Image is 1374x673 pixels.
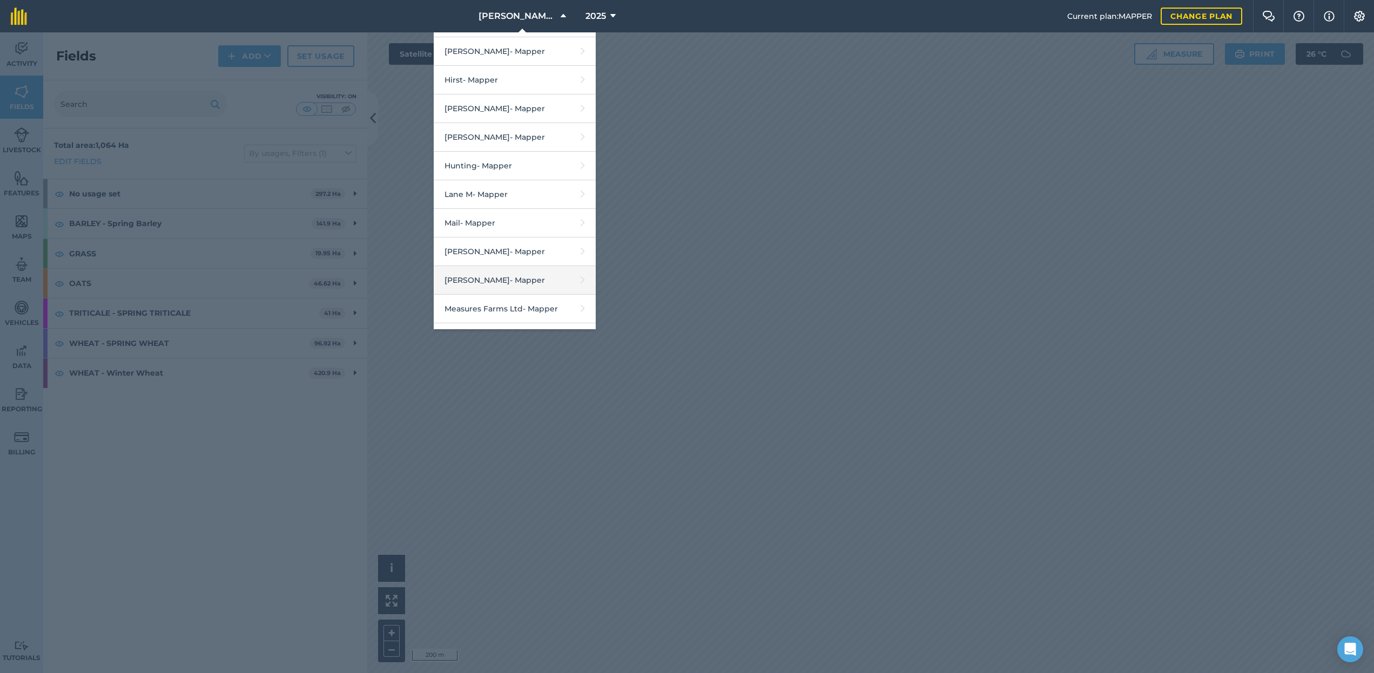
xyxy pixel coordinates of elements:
[434,94,596,123] a: [PERSON_NAME]- Mapper
[434,237,596,266] a: [PERSON_NAME]- Mapper
[479,10,556,23] span: [PERSON_NAME] M
[1353,11,1366,22] img: A cog icon
[1337,636,1363,662] div: Open Intercom Messenger
[1292,11,1305,22] img: A question mark icon
[434,123,596,152] a: [PERSON_NAME]- Mapper
[1324,10,1335,23] img: svg+xml;base64,PHN2ZyB4bWxucz0iaHR0cDovL3d3dy53My5vcmcvMjAwMC9zdmciIHdpZHRoPSIxNyIgaGVpZ2h0PSIxNy...
[585,10,606,23] span: 2025
[1262,11,1275,22] img: Two speech bubbles overlapping with the left bubble in the forefront
[1161,8,1242,25] a: Change plan
[434,152,596,180] a: Hunting- Mapper
[434,323,596,352] a: Mees- Mapper
[434,266,596,295] a: [PERSON_NAME]- Mapper
[434,295,596,323] a: Measures Farms Ltd- Mapper
[434,180,596,209] a: Lane M- Mapper
[434,37,596,66] a: [PERSON_NAME]- Mapper
[1067,10,1152,22] span: Current plan : MAPPER
[434,66,596,94] a: Hirst- Mapper
[434,209,596,237] a: Mail- Mapper
[11,8,27,25] img: fieldmargin Logo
